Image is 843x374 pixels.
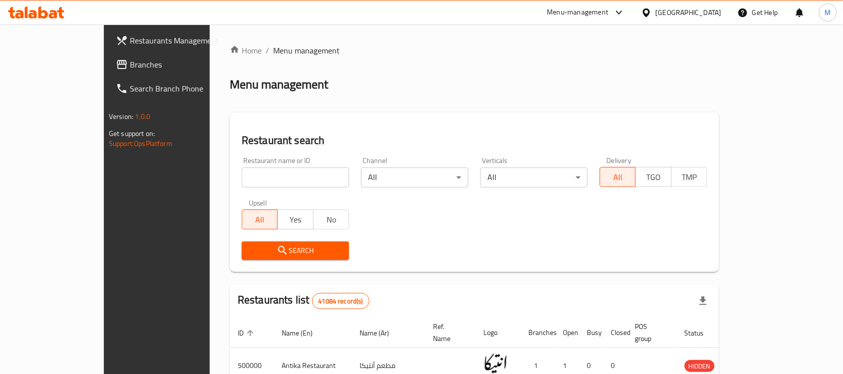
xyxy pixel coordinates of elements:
a: Home [230,44,262,56]
span: Name (Ar) [360,327,402,339]
span: Version: [109,110,133,123]
span: 41084 record(s) [313,296,369,306]
th: Busy [579,317,603,348]
h2: Menu management [230,76,328,92]
span: All [604,170,632,184]
span: 1.0.0 [135,110,150,123]
div: All [480,167,588,187]
input: Search for restaurant name or ID.. [242,167,349,187]
th: Logo [475,317,520,348]
span: Ref. Name [433,320,463,344]
a: Search Branch Phone [108,76,245,100]
label: Upsell [249,199,267,206]
h2: Restaurant search [242,133,707,148]
label: Delivery [607,157,632,164]
th: Branches [520,317,555,348]
div: All [361,167,468,187]
div: Export file [691,289,715,313]
nav: breadcrumb [230,44,719,56]
span: TMP [676,170,703,184]
a: Support.OpsPlatform [109,137,172,150]
div: [GEOGRAPHIC_DATA] [656,7,722,18]
button: All [600,167,636,187]
span: All [246,212,274,227]
span: Status [685,327,717,339]
h2: Restaurants list [238,292,370,309]
li: / [266,44,269,56]
button: All [242,209,278,229]
span: Menu management [273,44,340,56]
button: TMP [671,167,707,187]
div: Menu-management [547,6,609,18]
span: Search [250,244,341,257]
span: No [318,212,345,227]
th: Open [555,317,579,348]
span: Get support on: [109,127,155,140]
span: Name (En) [282,327,326,339]
button: Yes [277,209,313,229]
span: ID [238,327,257,339]
span: M [825,7,831,18]
span: Yes [282,212,309,227]
span: HIDDEN [685,360,715,372]
div: Total records count [312,293,370,309]
th: Closed [603,317,627,348]
a: Branches [108,52,245,76]
span: Branches [130,58,237,70]
span: TGO [640,170,667,184]
button: No [313,209,349,229]
span: Search Branch Phone [130,82,237,94]
span: Restaurants Management [130,34,237,46]
span: POS group [635,320,665,344]
button: TGO [635,167,671,187]
button: Search [242,241,349,260]
a: Restaurants Management [108,28,245,52]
